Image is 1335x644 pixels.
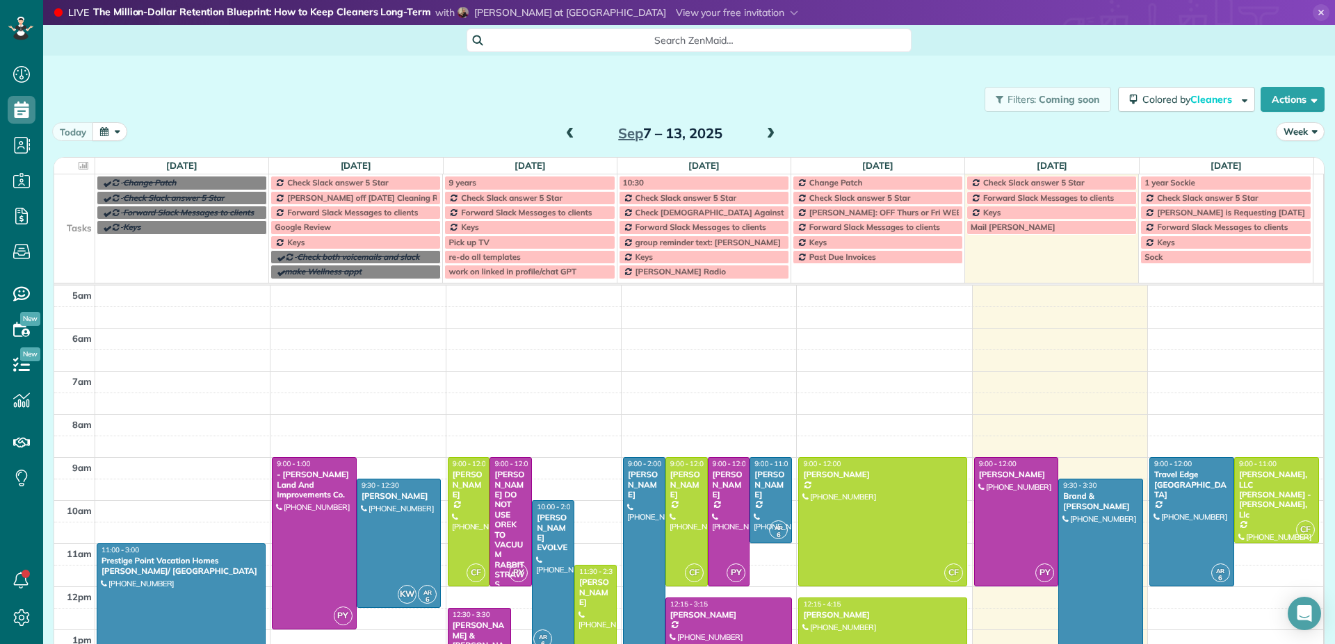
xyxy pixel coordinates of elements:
span: 9:30 - 3:30 [1063,481,1097,490]
span: 9:00 - 12:00 [979,459,1017,468]
div: [PERSON_NAME], LLC [PERSON_NAME] - [PERSON_NAME], Llc [1238,470,1315,520]
span: Forward Slack Messages to clients [809,222,940,232]
span: AR [775,524,783,531]
span: PY [509,563,528,582]
span: Cleaners [1190,93,1234,106]
span: Keys [461,222,478,232]
span: 9:00 - 12:00 [670,459,708,468]
span: work on linked in profile/chat GPT [448,266,576,276]
span: Forward Slack Messages to clients [461,207,592,217]
div: [PERSON_NAME] [670,610,788,620]
span: re-do all templates [448,251,520,262]
span: 9 years [448,177,476,188]
div: [PERSON_NAME] [578,577,613,607]
span: Keys [809,237,827,247]
span: 9:00 - 12:00 [803,459,841,468]
div: [PERSON_NAME] [802,470,963,479]
span: Google Review [275,222,331,232]
button: Actions [1261,87,1325,112]
span: Check both voicemails and slack [297,251,419,262]
span: 9:30 - 12:30 [362,481,399,490]
span: 10am [67,505,92,516]
span: PY [334,606,353,625]
span: 12:15 - 3:15 [670,600,708,609]
span: 9:00 - 11:00 [754,459,792,468]
span: Forward Slack Messages to clients [123,207,254,217]
div: - [PERSON_NAME] Land And Improvements Co. [276,470,353,499]
span: Forward Slack Messages to clients [287,207,418,217]
span: 9:00 - 11:00 [1239,459,1277,468]
span: Check Slack answer 5 Star [287,177,388,188]
small: 6 [419,593,436,606]
div: [PERSON_NAME] [361,491,437,501]
a: [DATE] [341,160,372,171]
span: 10:30 [623,177,644,188]
span: Keys [636,251,653,262]
a: [DATE] [688,160,720,171]
span: [PERSON_NAME] off [DATE] Cleaning Restaurant [287,192,475,203]
div: Prestige Point Vacation Homes [PERSON_NAME]/ [GEOGRAPHIC_DATA] [101,556,261,576]
div: [PERSON_NAME] DO NOT USE OREK TO VACUUM RABBIT STRAWS [494,470,528,590]
span: Check Slack answer 5 Star [809,192,910,203]
a: [DATE] [862,160,893,171]
span: Keys [123,222,140,232]
span: 11am [67,548,92,559]
div: [PERSON_NAME] [670,470,704,499]
span: New [20,347,40,361]
span: PY [1035,563,1054,582]
div: [PERSON_NAME] [627,470,661,499]
div: [PERSON_NAME] [978,470,1055,479]
button: Colored byCleaners [1118,87,1255,112]
span: Check Slack answer 5 Star [983,177,1084,188]
span: 10:00 - 2:00 [537,502,574,511]
span: AR [1216,567,1224,575]
span: Forward Slack Messages to clients [636,222,766,232]
small: 6 [770,529,787,542]
span: 7am [72,376,92,387]
button: today [52,122,94,141]
span: with [435,6,455,19]
small: 6 [1212,572,1229,585]
span: 6am [72,333,92,344]
span: make Wellness appt [284,266,362,276]
span: Pick up TV [448,237,489,247]
span: 11:30 - 2:30 [579,567,617,576]
span: group reminder text: [PERSON_NAME] [636,237,781,247]
span: Keys [983,207,1001,217]
span: 9:00 - 2:00 [628,459,661,468]
span: CF [944,563,963,582]
a: [DATE] [166,160,197,171]
span: AR [423,588,432,596]
div: Brand & [PERSON_NAME] [1062,491,1139,511]
strong: The Million-Dollar Retention Blueprint: How to Keep Cleaners Long-Term [93,6,431,20]
span: Keys [1157,237,1174,247]
span: 9am [72,462,92,473]
h2: 7 – 13, 2025 [583,126,757,141]
span: CF [467,563,485,582]
div: [PERSON_NAME] EVOLVE [536,513,570,553]
span: [PERSON_NAME] at [GEOGRAPHIC_DATA] [474,6,666,19]
span: 12:15 - 4:15 [803,600,841,609]
div: [PERSON_NAME] [754,470,788,499]
span: Change Patch [809,177,863,188]
span: 9:00 - 12:00 [1154,459,1192,468]
div: Open Intercom Messenger [1288,597,1321,630]
span: Mail [PERSON_NAME] [971,222,1055,232]
span: 9:00 - 12:00 [453,459,490,468]
span: Change Patch [123,177,177,188]
span: 5am [72,290,92,301]
a: [DATE] [1211,160,1242,171]
span: Check Slack answer 5 Star [1157,192,1258,203]
span: Sock [1144,251,1163,262]
span: 11:00 - 3:00 [102,545,139,554]
span: [PERSON_NAME] Radio [636,266,726,276]
span: Keys [287,237,305,247]
span: AR [539,633,547,641]
a: [DATE] [1037,160,1068,171]
button: Week [1276,122,1325,141]
span: 8am [72,419,92,430]
span: 12pm [67,591,92,602]
div: [PERSON_NAME] [802,610,963,620]
div: [PERSON_NAME] [712,470,746,499]
span: 9:00 - 12:00 [713,459,750,468]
